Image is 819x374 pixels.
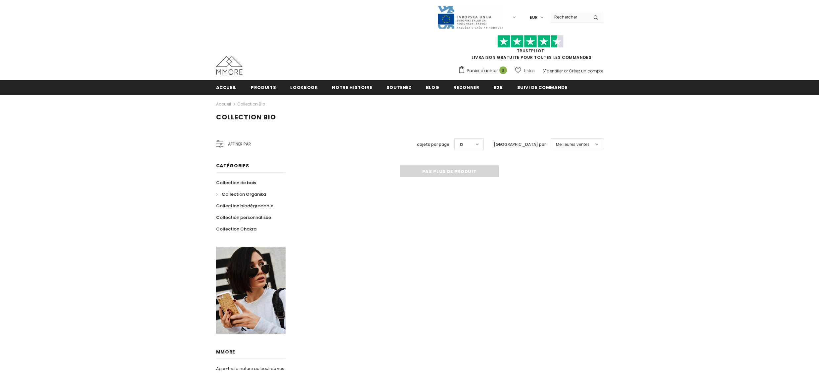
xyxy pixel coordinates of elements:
[228,141,251,148] span: Affiner par
[216,80,237,95] a: Accueil
[542,68,563,74] a: S'identifier
[569,68,603,74] a: Créez un compte
[426,80,439,95] a: Blog
[556,141,590,148] span: Meilleures ventes
[216,84,237,91] span: Accueil
[332,80,372,95] a: Notre histoire
[517,48,544,54] a: TrustPilot
[216,177,256,188] a: Collection de bois
[499,66,507,74] span: 0
[453,80,479,95] a: Redonner
[216,223,256,235] a: Collection Chakra
[437,5,503,29] img: Javni Razpis
[494,80,503,95] a: B2B
[550,12,588,22] input: Search Site
[524,67,535,74] span: Listes
[458,38,603,60] span: LIVRAISON GRATUITE POUR TOUTES LES COMMANDES
[467,67,497,74] span: Panier d'achat
[251,84,276,91] span: Produits
[564,68,568,74] span: or
[216,349,236,355] span: MMORE
[387,80,412,95] a: soutenez
[417,141,449,148] label: objets par page
[222,191,266,197] span: Collection Organika
[517,84,568,91] span: Suivi de commande
[437,14,503,20] a: Javni Razpis
[517,80,568,95] a: Suivi de commande
[251,80,276,95] a: Produits
[494,84,503,91] span: B2B
[453,84,479,91] span: Redonner
[515,65,535,76] a: Listes
[216,56,243,75] img: Cas MMORE
[426,84,439,91] span: Blog
[216,226,256,232] span: Collection Chakra
[216,100,231,108] a: Accueil
[458,66,510,76] a: Panier d'achat 0
[530,14,538,21] span: EUR
[237,101,265,107] a: Collection Bio
[290,80,318,95] a: Lookbook
[494,141,546,148] label: [GEOGRAPHIC_DATA] par
[216,162,249,169] span: Catégories
[216,203,273,209] span: Collection biodégradable
[497,35,564,48] img: Faites confiance aux étoiles pilotes
[216,112,276,122] span: Collection Bio
[216,214,271,221] span: Collection personnalisée
[216,200,273,212] a: Collection biodégradable
[460,141,463,148] span: 12
[290,84,318,91] span: Lookbook
[216,180,256,186] span: Collection de bois
[216,188,266,200] a: Collection Organika
[216,212,271,223] a: Collection personnalisée
[387,84,412,91] span: soutenez
[332,84,372,91] span: Notre histoire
